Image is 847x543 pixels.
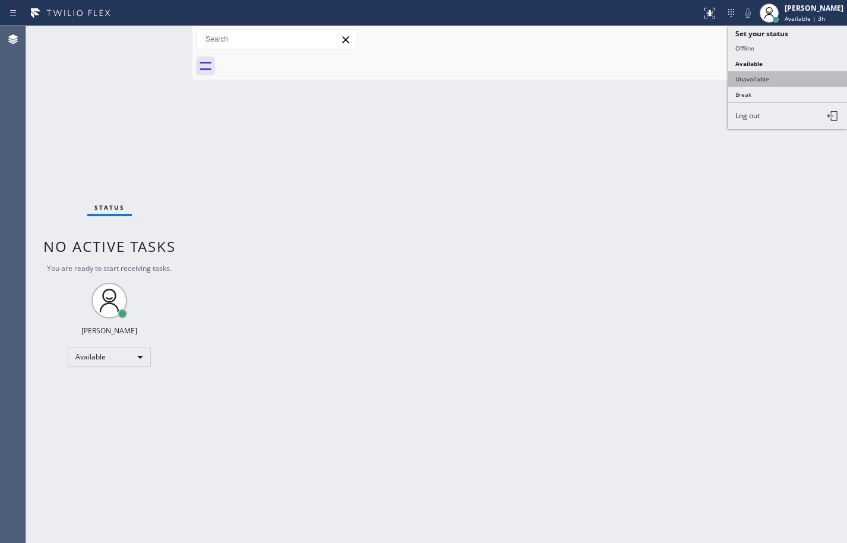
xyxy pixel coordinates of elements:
[81,326,137,336] div: [PERSON_NAME]
[43,236,176,256] span: No active tasks
[739,5,756,21] button: Mute
[94,203,125,211] span: Status
[785,3,843,13] div: [PERSON_NAME]
[197,30,356,49] input: Search
[47,263,172,273] span: You are ready to start receiving tasks.
[68,348,151,367] div: Available
[785,14,825,23] span: Available | 3h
